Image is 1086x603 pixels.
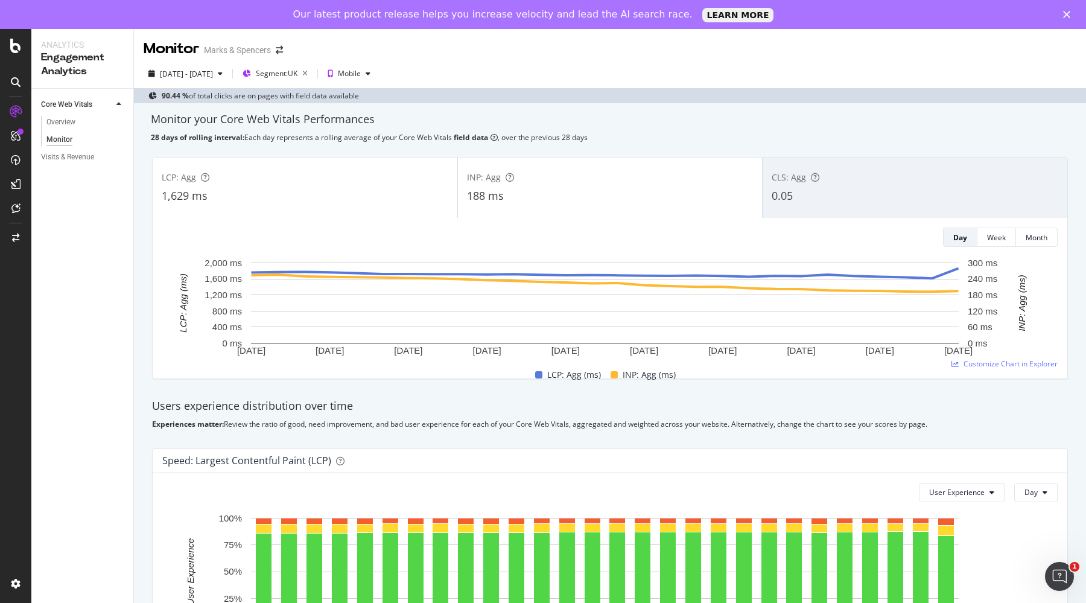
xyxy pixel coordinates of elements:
button: Segment:UK [238,64,313,83]
a: Monitor [46,133,125,146]
a: LEARN MORE [702,8,774,22]
button: Day [1014,483,1058,502]
text: 120 ms [968,306,997,316]
b: 90.44 % [162,91,189,101]
div: Day [953,232,967,243]
text: 75% [224,540,242,550]
div: Each day represents a rolling average of your Core Web Vitals , over the previous 28 days [151,132,1069,142]
text: 240 ms [968,273,997,284]
button: Mobile [323,64,375,83]
text: [DATE] [394,345,422,356]
span: [DATE] - [DATE] [160,69,213,79]
div: Engagement Analytics [41,51,124,78]
div: of total clicks are on pages with field data available [162,91,359,101]
span: 1 [1070,562,1079,572]
div: Month [1026,232,1047,243]
div: Speed: Largest Contentful Paint (LCP) [162,455,331,467]
a: Customize Chart in Explorer [951,359,1058,369]
text: [DATE] [237,345,265,356]
text: [DATE] [473,345,501,356]
div: Monitor [144,39,199,59]
button: Day [943,228,977,247]
text: [DATE] [944,345,973,356]
a: Overview [46,116,125,129]
span: 0.05 [772,188,793,203]
text: 180 ms [968,290,997,300]
a: Visits & Revenue [41,151,125,164]
span: LCP: Agg (ms) [547,368,601,382]
div: Visits & Revenue [41,151,94,164]
div: Users experience distribution over time [152,398,1068,414]
b: Experiences matter: [152,419,224,429]
text: 800 ms [212,306,242,316]
text: [DATE] [708,345,737,356]
text: 0 ms [968,338,988,348]
button: Week [977,228,1016,247]
div: arrow-right-arrow-left [276,46,283,54]
text: [DATE] [316,345,344,356]
text: [DATE] [551,345,580,356]
text: INP: Agg (ms) [1017,275,1027,331]
div: Our latest product release helps you increase velocity and lead the AI search race. [293,8,693,21]
text: 60 ms [968,322,992,332]
div: Mobile [338,70,361,77]
span: INP: Agg [467,171,501,183]
text: 25% [224,593,242,603]
div: Marks & Spencers [204,44,271,56]
div: Core Web Vitals [41,98,92,111]
text: 400 ms [212,322,242,332]
span: Customize Chart in Explorer [964,359,1058,369]
span: Segment: UK [256,68,297,78]
div: Monitor your Core Web Vitals Performances [151,112,1069,127]
text: 1,600 ms [205,273,242,284]
span: INP: Agg (ms) [623,368,676,382]
text: 0 ms [222,338,242,348]
div: Analytics [41,39,124,51]
text: [DATE] [866,345,894,356]
div: Overview [46,116,75,129]
div: Review the ratio of good, need improvement, and bad user experience for each of your Core Web Vit... [152,419,1068,429]
text: 100% [219,513,242,523]
span: CLS: Agg [772,171,806,183]
text: [DATE] [630,345,658,356]
div: Week [987,232,1006,243]
b: 28 days of rolling interval: [151,132,244,142]
a: Core Web Vitals [41,98,113,111]
span: User Experience [929,487,985,497]
span: Day [1024,487,1038,497]
div: Monitor [46,133,72,146]
span: 188 ms [467,188,504,203]
div: Close [1063,11,1075,18]
iframe: Intercom live chat [1045,562,1074,591]
span: 1,629 ms [162,188,208,203]
text: 1,200 ms [205,290,242,300]
button: User Experience [919,483,1005,502]
text: 2,000 ms [205,258,242,268]
text: 50% [224,566,242,576]
span: LCP: Agg [162,171,196,183]
text: [DATE] [787,345,815,356]
text: 300 ms [968,258,997,268]
button: Month [1016,228,1058,247]
text: LCP: Agg (ms) [178,273,188,333]
b: field data [454,132,488,142]
button: [DATE] - [DATE] [144,64,227,83]
svg: A chart. [162,257,1047,358]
